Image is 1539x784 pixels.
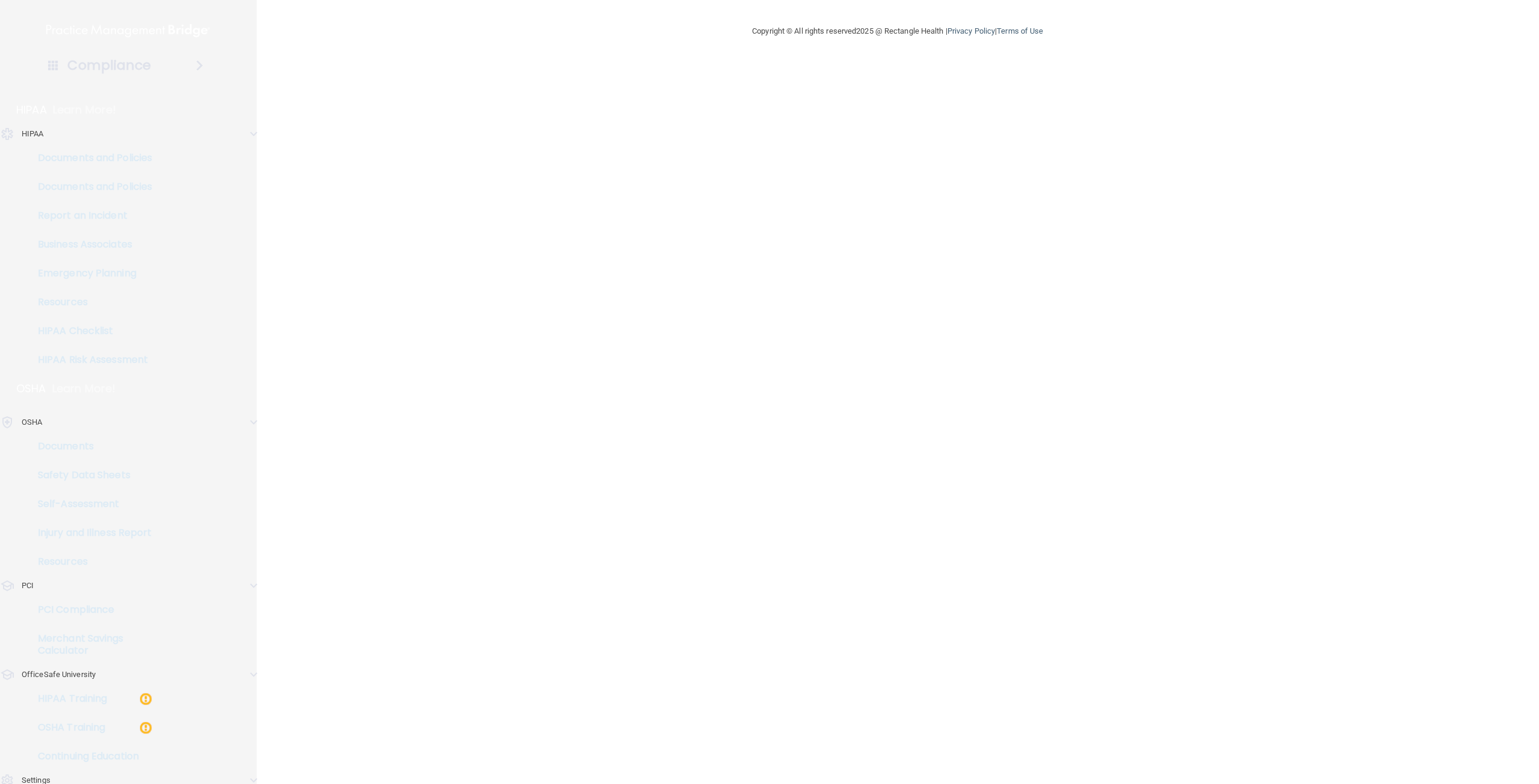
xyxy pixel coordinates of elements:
p: Self-Assessment [8,498,172,510]
p: OSHA Training [8,722,105,734]
p: Continuing Education [8,750,172,762]
p: Documents [8,440,172,452]
p: Resources [8,556,172,568]
p: Report an Incident [8,210,172,222]
p: OSHA [22,415,42,430]
h4: Compliance [67,57,151,74]
img: warning-circle.0cc9ac19.png [138,691,153,707]
p: HIPAA [22,127,44,141]
p: Learn More! [53,103,117,117]
p: Business Associates [8,239,172,251]
img: PMB logo [46,19,210,43]
p: PCI [22,579,34,593]
p: Documents and Policies [8,181,172,193]
div: Copyright © All rights reserved 2025 @ Rectangle Health | | [678,12,1117,50]
p: HIPAA [16,103,47,117]
p: Safety Data Sheets [8,469,172,481]
p: PCI Compliance [8,604,172,616]
p: Learn More! [52,381,116,396]
p: OSHA [16,381,46,396]
p: Injury and Illness Report [8,527,172,539]
p: OfficeSafe University [22,667,96,682]
p: Resources [8,296,172,308]
p: Documents and Policies [8,152,172,164]
a: Privacy Policy [947,26,995,35]
a: Terms of Use [997,26,1043,35]
img: warning-circle.0cc9ac19.png [138,720,153,735]
p: HIPAA Checklist [8,325,172,337]
p: HIPAA Risk Assessment [8,354,172,366]
p: Emergency Planning [8,267,172,279]
p: HIPAA Training [8,693,107,705]
p: Merchant Savings Calculator [8,633,172,657]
